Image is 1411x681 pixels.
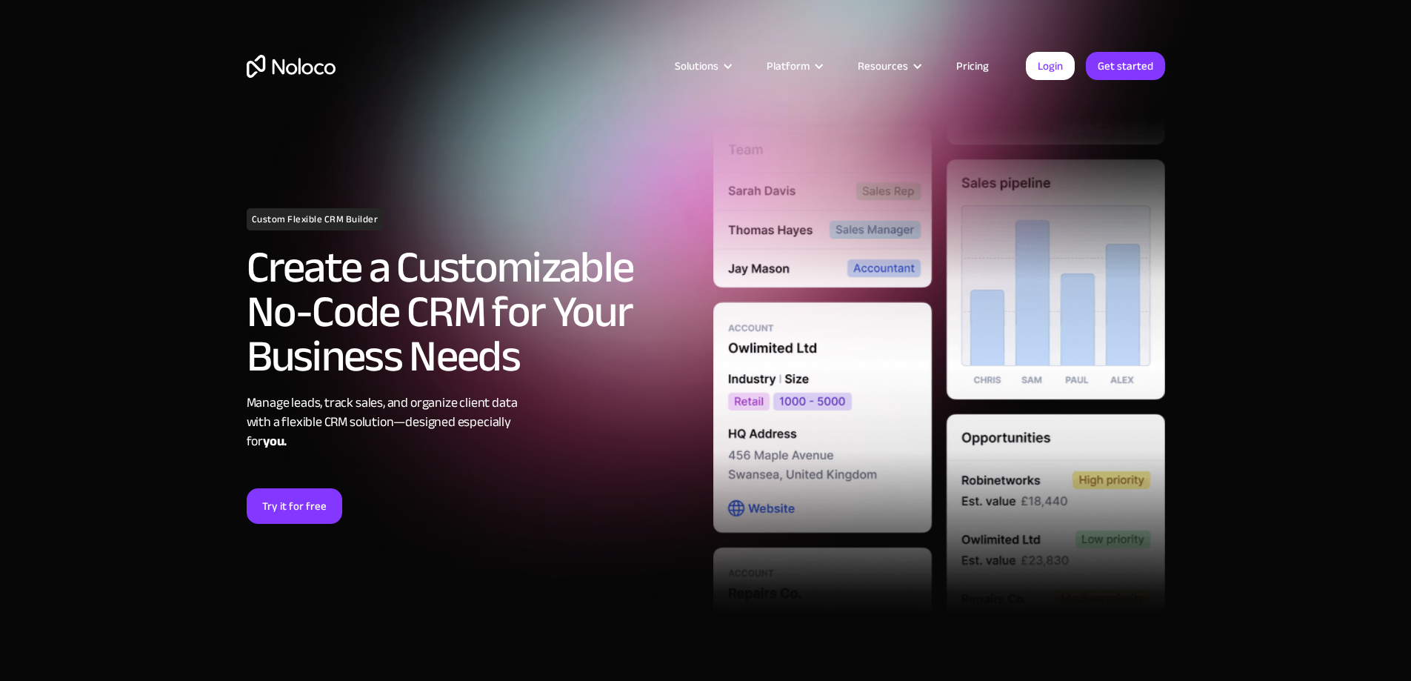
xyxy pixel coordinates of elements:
[247,488,342,524] a: Try it for free
[858,56,908,76] div: Resources
[247,393,698,451] div: Manage leads, track sales, and organize client data with a flexible CRM solution—designed especia...
[767,56,810,76] div: Platform
[247,55,336,78] a: home
[839,56,938,76] div: Resources
[1086,52,1165,80] a: Get started
[247,245,698,379] h2: Create a Customizable No-Code CRM for Your Business Needs
[938,56,1007,76] a: Pricing
[656,56,748,76] div: Solutions
[1026,52,1075,80] a: Login
[748,56,839,76] div: Platform
[247,208,384,230] h1: Custom Flexible CRM Builder
[675,56,718,76] div: Solutions
[263,429,287,454] strong: you.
